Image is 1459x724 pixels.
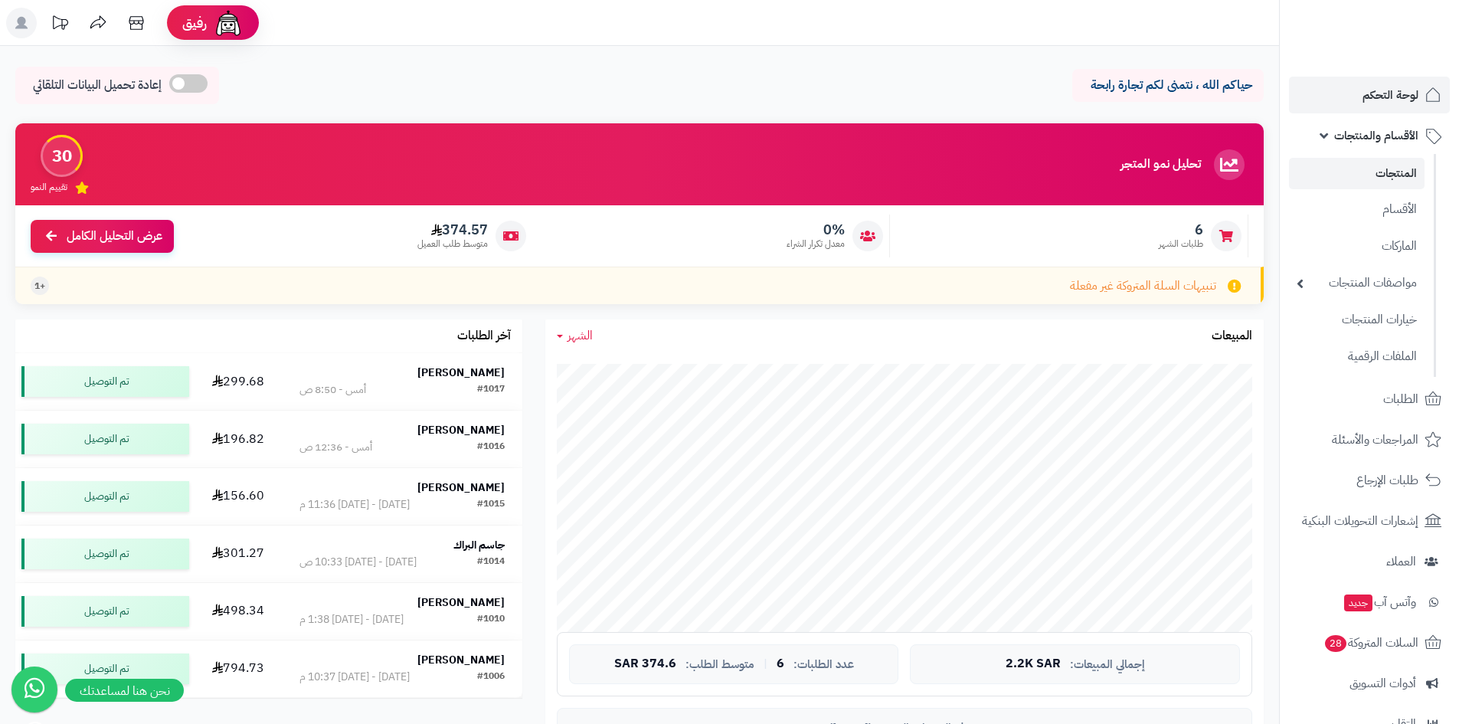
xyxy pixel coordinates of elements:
[1159,238,1203,251] span: طلبات الشهر
[685,658,754,671] span: متوسط الطلب:
[195,526,281,582] td: 301.27
[764,658,767,670] span: |
[477,497,505,513] div: #1015
[477,382,505,398] div: #1017
[299,382,366,398] div: أمس - 8:50 ص
[1070,658,1145,671] span: إجمالي المبيعات:
[1344,595,1372,611] span: جديد
[1289,421,1450,458] a: المراجعات والأسئلة
[195,583,281,640] td: 498.34
[1362,84,1418,106] span: لوحة التحكم
[1386,551,1416,572] span: العملاء
[21,481,189,512] div: تم التوصيل
[21,424,189,454] div: تم التوصيل
[1323,632,1418,654] span: السلات المتروكة
[1289,267,1425,300] a: مواصفات المنتجات
[213,8,244,38] img: ai-face.png
[1289,503,1450,539] a: إشعارات التحويلات البنكية
[787,221,845,238] span: 0%
[299,612,404,627] div: [DATE] - [DATE] 1:38 م
[477,612,505,627] div: #1010
[417,365,505,381] strong: [PERSON_NAME]
[182,14,207,32] span: رفيق
[1212,329,1252,343] h3: المبيعات
[477,670,505,685] div: #1006
[614,657,676,671] span: 374.6 SAR
[1349,673,1416,694] span: أدوات التسويق
[195,640,281,697] td: 794.73
[1289,665,1450,702] a: أدوات التسويق
[31,220,174,253] a: عرض التحليل الكامل
[417,422,505,438] strong: [PERSON_NAME]
[417,652,505,668] strong: [PERSON_NAME]
[299,440,372,455] div: أمس - 12:36 ص
[1120,158,1201,172] h3: تحليل نمو المتجر
[1159,221,1203,238] span: 6
[67,228,162,245] span: عرض التحليل الكامل
[34,280,45,293] span: +1
[1334,125,1418,146] span: الأقسام والمنتجات
[1289,77,1450,113] a: لوحة التحكم
[557,327,593,345] a: الشهر
[195,468,281,525] td: 156.60
[477,555,505,570] div: #1014
[1289,303,1425,336] a: خيارات المنتجات
[1343,591,1416,613] span: وآتس آب
[21,596,189,627] div: تم التوصيل
[787,238,845,251] span: معدل تكرار الشراء
[417,238,488,251] span: متوسط طلب العميل
[457,329,511,343] h3: آخر الطلبات
[33,77,162,94] span: إعادة تحميل البيانات التلقائي
[299,670,410,685] div: [DATE] - [DATE] 10:37 م
[1289,462,1450,499] a: طلبات الإرجاع
[41,8,79,42] a: تحديثات المنصة
[195,353,281,410] td: 299.68
[1070,277,1216,295] span: تنبيهات السلة المتروكة غير مفعلة
[477,440,505,455] div: #1016
[1289,158,1425,189] a: المنتجات
[568,326,593,345] span: الشهر
[299,555,417,570] div: [DATE] - [DATE] 10:33 ص
[1289,230,1425,263] a: الماركات
[453,537,505,553] strong: جاسم البراك
[1383,388,1418,410] span: الطلبات
[417,595,505,611] strong: [PERSON_NAME]
[1289,584,1450,621] a: وآتس آبجديد
[1289,624,1450,661] a: السلات المتروكة28
[1302,510,1418,532] span: إشعارات التحويلات البنكية
[21,366,189,397] div: تم التوصيل
[31,181,67,194] span: تقييم النمو
[1332,429,1418,450] span: المراجعات والأسئلة
[21,654,189,684] div: تم التوصيل
[1084,77,1252,94] p: حياكم الله ، نتمنى لكم تجارة رابحة
[417,221,488,238] span: 374.57
[1289,193,1425,226] a: الأقسام
[1355,31,1444,63] img: logo-2.png
[195,411,281,467] td: 196.82
[1289,340,1425,373] a: الملفات الرقمية
[777,657,784,671] span: 6
[1289,543,1450,580] a: العملاء
[417,480,505,496] strong: [PERSON_NAME]
[793,658,854,671] span: عدد الطلبات:
[1006,657,1061,671] span: 2.2K SAR
[1356,470,1418,491] span: طلبات الإرجاع
[1324,634,1346,652] span: 28
[21,539,189,569] div: تم التوصيل
[299,497,410,513] div: [DATE] - [DATE] 11:36 م
[1289,381,1450,418] a: الطلبات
